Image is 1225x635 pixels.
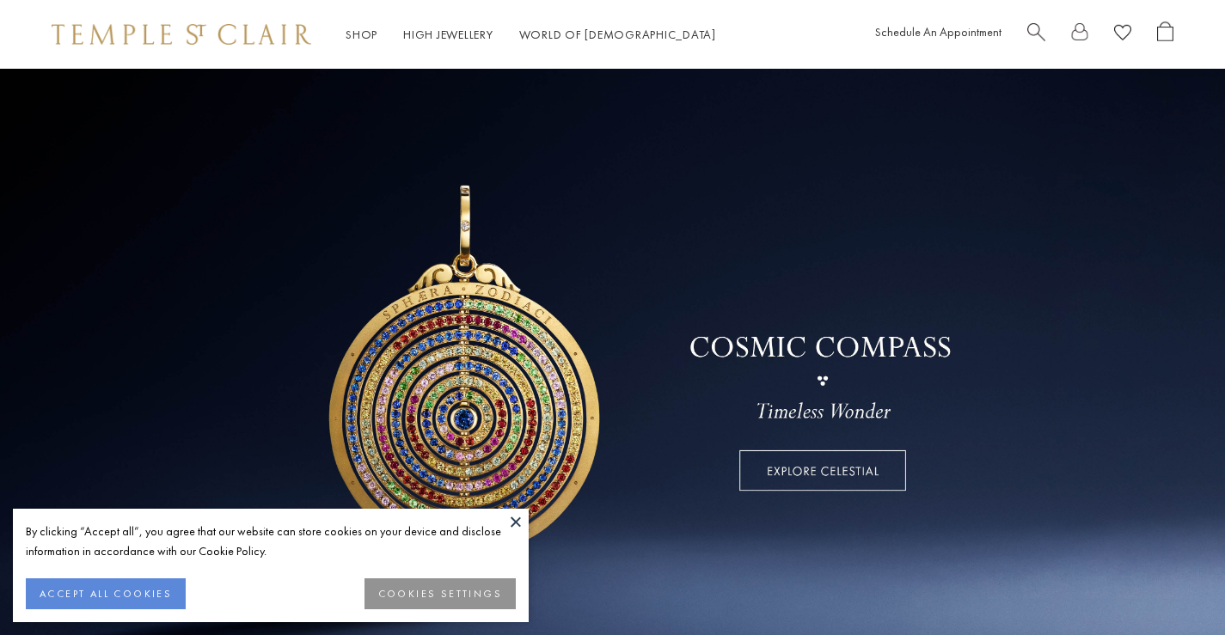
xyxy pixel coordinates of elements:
[519,27,716,42] a: World of [DEMOGRAPHIC_DATA]World of [DEMOGRAPHIC_DATA]
[403,27,493,42] a: High JewelleryHigh Jewellery
[1114,21,1131,48] a: View Wishlist
[364,578,516,609] button: COOKIES SETTINGS
[875,24,1001,40] a: Schedule An Appointment
[1027,21,1045,48] a: Search
[346,24,716,46] nav: Main navigation
[26,578,186,609] button: ACCEPT ALL COOKIES
[26,522,516,561] div: By clicking “Accept all”, you agree that our website can store cookies on your device and disclos...
[346,27,377,42] a: ShopShop
[1157,21,1173,48] a: Open Shopping Bag
[52,24,311,45] img: Temple St. Clair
